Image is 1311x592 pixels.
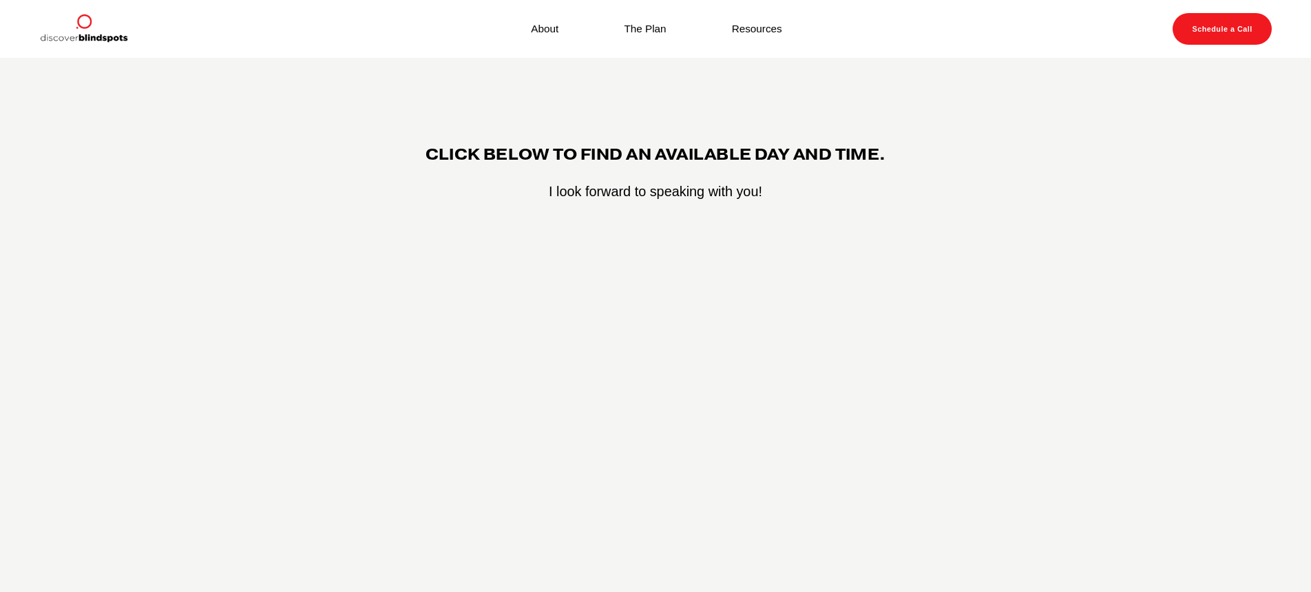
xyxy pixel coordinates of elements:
[732,19,782,38] a: Resources
[624,19,666,38] a: The Plan
[193,145,1118,163] h4: CLICK BELOW TO FIND AN AVAILABLE DAY AND TIME.
[531,19,558,38] a: About
[1173,13,1272,45] a: Schedule a Call
[39,13,127,45] img: Discover Blind Spots
[193,181,1118,203] p: I look forward to speaking with you!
